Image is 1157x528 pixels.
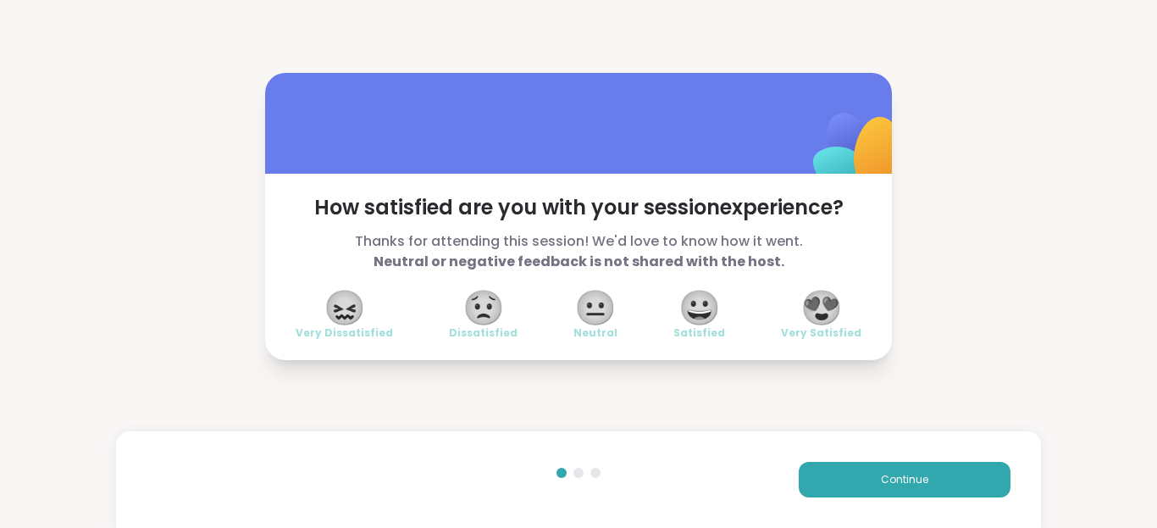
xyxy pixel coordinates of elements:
[673,326,725,340] span: Satisfied
[799,462,1010,497] button: Continue
[296,231,861,272] span: Thanks for attending this session! We'd love to know how it went.
[678,292,721,323] span: 😀
[374,252,784,271] b: Neutral or negative feedback is not shared with the host.
[449,326,518,340] span: Dissatisfied
[462,292,505,323] span: 😟
[781,326,861,340] span: Very Satisfied
[324,292,366,323] span: 😖
[773,69,942,237] img: ShareWell Logomark
[574,292,617,323] span: 😐
[296,194,861,221] span: How satisfied are you with your session experience?
[573,326,617,340] span: Neutral
[881,472,928,487] span: Continue
[296,326,393,340] span: Very Dissatisfied
[800,292,843,323] span: 😍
